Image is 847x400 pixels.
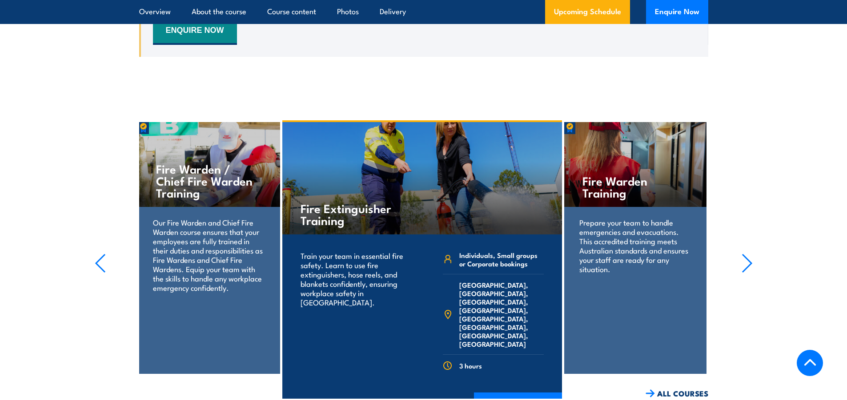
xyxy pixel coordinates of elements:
button: ENQUIRE NOW [153,18,237,45]
h4: Fire Extinguisher Training [301,202,405,226]
span: [GEOGRAPHIC_DATA], [GEOGRAPHIC_DATA], [GEOGRAPHIC_DATA], [GEOGRAPHIC_DATA], [GEOGRAPHIC_DATA], [G... [459,281,544,348]
h4: Fire Warden / Chief Fire Warden Training [156,162,261,198]
span: 3 hours [459,361,482,370]
p: Our Fire Warden and Chief Fire Warden course ensures that your employees are fully trained in the... [153,218,265,292]
h4: Fire Warden Training [582,174,688,198]
a: ALL COURSES [646,388,708,399]
p: Prepare your team to handle emergencies and evacuations. This accredited training meets Australia... [579,218,691,273]
p: Train your team in essential fire safety. Learn to use fire extinguishers, hose reels, and blanke... [301,251,410,307]
span: Individuals, Small groups or Corporate bookings [459,251,544,268]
